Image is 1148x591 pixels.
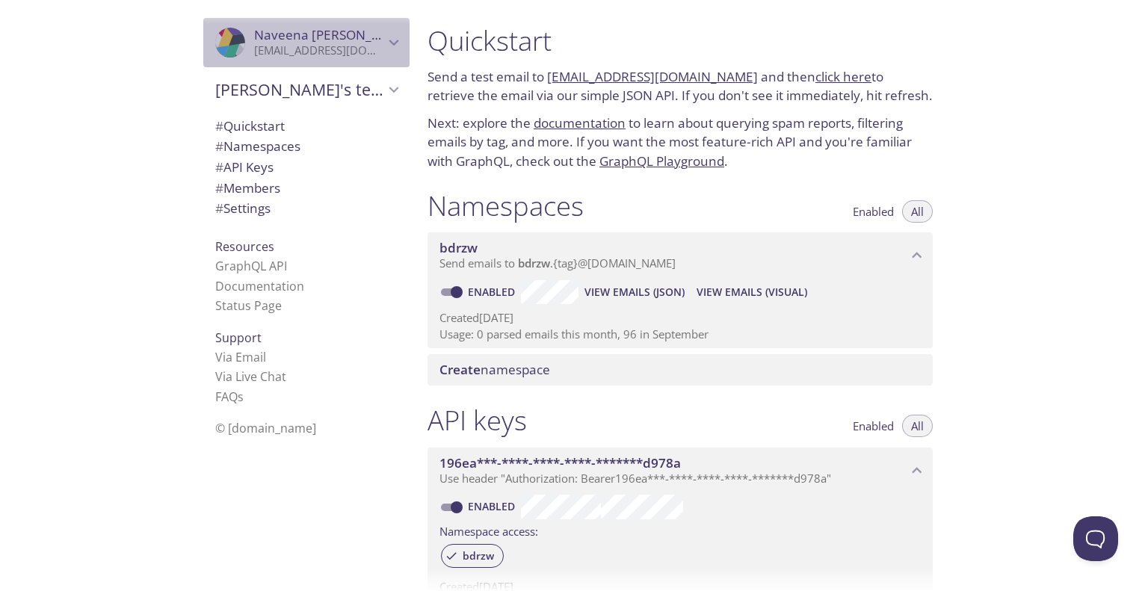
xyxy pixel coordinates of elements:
[534,114,626,131] a: documentation
[439,361,550,378] span: namespace
[215,79,384,100] span: [PERSON_NAME]'s team
[215,117,285,134] span: Quickstart
[584,283,685,301] span: View Emails (JSON)
[203,116,410,137] div: Quickstart
[428,67,933,105] p: Send a test email to and then to retrieve the email via our simple JSON API. If you don't see it ...
[215,137,300,155] span: Namespaces
[599,152,724,170] a: GraphQL Playground
[844,200,903,223] button: Enabled
[439,239,478,256] span: bdrzw
[215,158,223,176] span: #
[439,327,921,342] p: Usage: 0 parsed emails this month, 96 in September
[215,238,274,255] span: Resources
[203,18,410,67] div: Naveena Thangavel
[215,278,304,294] a: Documentation
[428,189,584,223] h1: Namespaces
[1073,516,1118,561] iframe: Help Scout Beacon - Open
[203,70,410,109] div: Naveena's team
[428,354,933,386] div: Create namespace
[697,283,807,301] span: View Emails (Visual)
[439,310,921,326] p: Created [DATE]
[844,415,903,437] button: Enabled
[439,361,481,378] span: Create
[215,368,286,385] a: Via Live Chat
[215,258,287,274] a: GraphQL API
[203,178,410,199] div: Members
[215,158,274,176] span: API Keys
[466,499,521,513] a: Enabled
[428,232,933,279] div: bdrzw namespace
[203,157,410,178] div: API Keys
[466,285,521,299] a: Enabled
[815,68,871,85] a: click here
[215,179,223,197] span: #
[428,403,527,437] h1: API keys
[439,256,676,270] span: Send emails to . {tag} @[DOMAIN_NAME]
[215,420,316,436] span: © [DOMAIN_NAME]
[215,199,223,217] span: #
[238,389,244,405] span: s
[439,519,538,541] label: Namespace access:
[254,43,384,58] p: [EMAIL_ADDRESS][DOMAIN_NAME]
[215,117,223,134] span: #
[254,26,413,43] span: Naveena [PERSON_NAME]
[215,179,280,197] span: Members
[428,114,933,171] p: Next: explore the to learn about querying spam reports, filtering emails by tag, and more. If you...
[215,297,282,314] a: Status Page
[428,24,933,58] h1: Quickstart
[215,349,266,365] a: Via Email
[215,199,271,217] span: Settings
[203,198,410,219] div: Team Settings
[902,415,933,437] button: All
[203,136,410,157] div: Namespaces
[215,137,223,155] span: #
[215,389,244,405] a: FAQ
[215,329,262,346] span: Support
[691,280,813,304] button: View Emails (Visual)
[547,68,758,85] a: [EMAIL_ADDRESS][DOMAIN_NAME]
[902,200,933,223] button: All
[454,549,503,563] span: bdrzw
[578,280,691,304] button: View Emails (JSON)
[441,544,504,568] div: bdrzw
[518,256,550,270] span: bdrzw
